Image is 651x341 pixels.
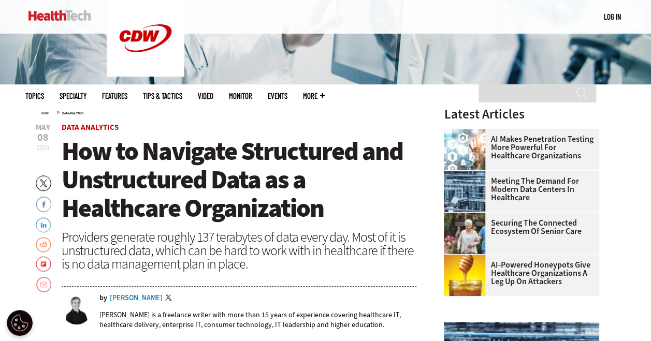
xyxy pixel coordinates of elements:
[444,129,490,137] a: Healthcare and hacking concept
[41,108,417,116] div: »
[7,310,33,336] div: Cookie Settings
[41,111,49,115] a: Home
[25,92,44,100] span: Topics
[444,108,599,121] h3: Latest Articles
[268,92,287,100] a: Events
[62,122,119,132] a: Data Analytics
[604,11,621,22] div: User menu
[36,124,50,131] span: May
[60,92,86,100] span: Specialty
[62,294,92,324] img: Brian Eastwood
[28,10,91,21] img: Home
[7,310,33,336] button: Open Preferences
[110,294,163,302] a: [PERSON_NAME]
[444,255,485,296] img: jar of honey with a honey dipper
[62,111,83,115] a: Data Analytics
[444,171,485,212] img: engineer with laptop overlooking data center
[143,92,182,100] a: Tips & Tactics
[165,294,175,303] a: Twitter
[62,134,403,225] span: How to Navigate Structured and Unstructured Data as a Healthcare Organization
[303,92,325,100] span: More
[604,12,621,21] a: Log in
[37,143,49,152] span: 2023
[62,230,417,271] div: Providers generate roughly 137 terabytes of data every day. Most of it is unstructured data, whic...
[444,135,593,160] a: AI Makes Penetration Testing More Powerful for Healthcare Organizations
[444,213,485,254] img: nurse walks with senior woman through a garden
[444,255,490,263] a: jar of honey with a honey dipper
[102,92,127,100] a: Features
[444,261,593,286] a: AI-Powered Honeypots Give Healthcare Organizations a Leg Up on Attackers
[198,92,213,100] a: Video
[99,310,417,330] p: [PERSON_NAME] is a freelance writer with more than 15 years of experience covering healthcare IT,...
[444,219,593,235] a: Securing the Connected Ecosystem of Senior Care
[99,294,107,302] span: by
[229,92,252,100] a: MonITor
[444,171,490,179] a: engineer with laptop overlooking data center
[107,68,184,79] a: CDW
[444,213,490,221] a: nurse walks with senior woman through a garden
[444,177,593,202] a: Meeting the Demand for Modern Data Centers in Healthcare
[444,129,485,170] img: Healthcare and hacking concept
[36,132,50,143] span: 08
